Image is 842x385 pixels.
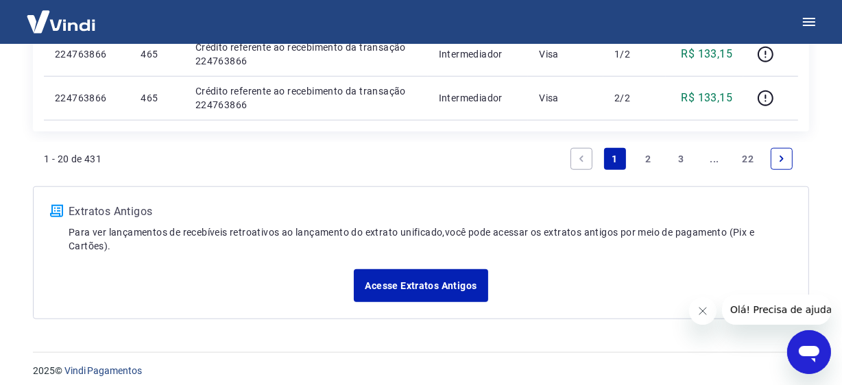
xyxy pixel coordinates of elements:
img: ícone [50,205,63,217]
a: Page 22 [737,148,760,170]
p: 1 - 20 de 431 [44,152,101,166]
p: 224763866 [55,47,119,61]
span: Olá! Precisa de ajuda? [8,10,115,21]
img: Vindi [16,1,106,42]
a: Page 1 is your current page [604,148,626,170]
p: Extratos Antigos [69,203,792,220]
a: Vindi Pagamentos [64,365,142,376]
p: 2025 © [33,364,809,378]
iframe: Fechar mensagem [689,297,717,325]
p: R$ 133,15 [682,90,733,106]
p: Intermediador [439,91,518,105]
p: Visa [539,47,592,61]
iframe: Botão para abrir a janela de mensagens [787,330,831,374]
a: Page 3 [671,148,693,170]
p: 224763866 [55,91,119,105]
a: Page 2 [637,148,659,170]
p: 1/2 [614,47,655,61]
p: 465 [141,91,173,105]
a: Previous page [570,148,592,170]
p: Para ver lançamentos de recebíveis retroativos ao lançamento do extrato unificado, você pode aces... [69,225,792,253]
p: 465 [141,47,173,61]
a: Acesse Extratos Antigos [354,269,488,302]
iframe: Mensagem da empresa [722,295,831,325]
a: Jump forward [703,148,725,170]
a: Next page [771,148,793,170]
ul: Pagination [565,142,798,175]
p: Visa [539,91,592,105]
p: Intermediador [439,47,518,61]
p: 2/2 [614,91,655,105]
p: Crédito referente ao recebimento da transação 224763866 [195,40,417,68]
p: Crédito referente ao recebimento da transação 224763866 [195,84,417,112]
p: R$ 133,15 [682,46,733,62]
